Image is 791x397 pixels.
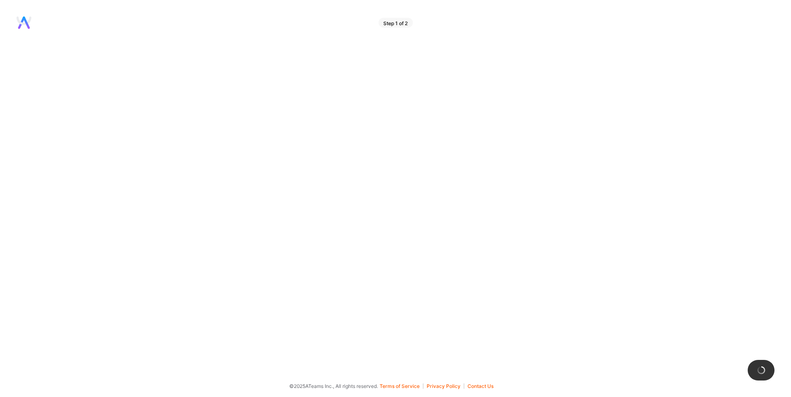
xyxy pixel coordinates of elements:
div: Step 1 of 2 [378,18,413,28]
img: loading [756,365,766,375]
button: Privacy Policy [427,383,464,389]
button: Terms of Service [380,383,423,389]
button: Contact Us [468,383,493,389]
span: © 2025 ATeams Inc., All rights reserved. [289,382,378,390]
